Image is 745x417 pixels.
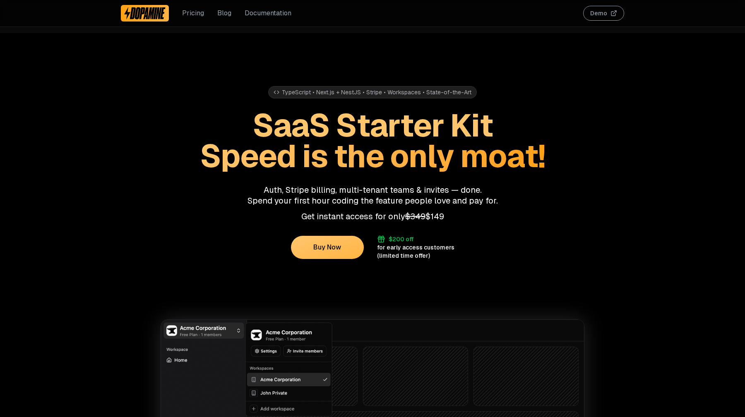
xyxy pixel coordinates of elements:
[583,6,624,21] button: Demo
[200,136,545,176] span: Speed is the only moat!
[405,211,425,222] span: $349
[121,5,169,22] a: Dopamine
[377,252,430,260] div: (limited time offer)
[124,7,166,20] img: Dopamine
[377,243,454,252] div: for early access customers
[182,8,204,18] a: Pricing
[245,8,291,18] a: Documentation
[217,8,231,18] a: Blog
[389,235,413,243] div: $200 off
[121,211,624,222] p: Get instant access for only $149
[291,236,364,259] button: Buy Now
[252,105,493,146] span: SaaS Starter Kit
[268,86,477,98] div: TypeScript • Next.js + NestJS • Stripe • Workspaces • State-of-the-Art
[121,185,624,206] p: Auth, Stripe billing, multi-tenant teams & invites — done. Spend your first hour coding the featu...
